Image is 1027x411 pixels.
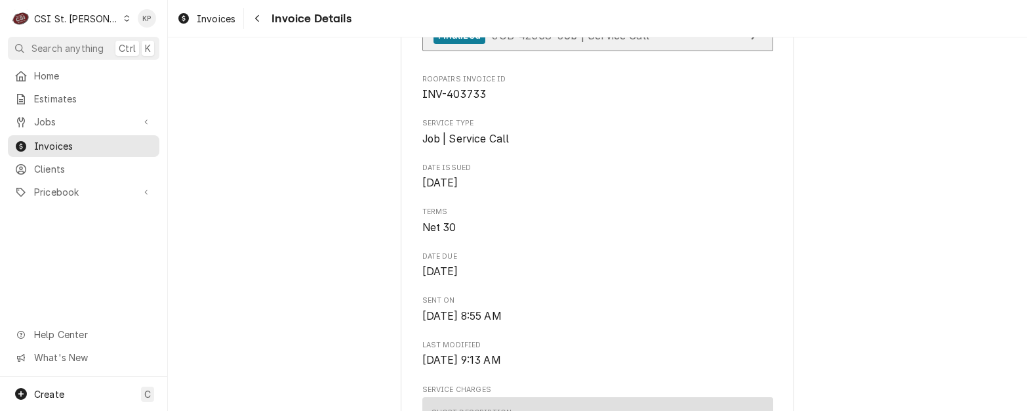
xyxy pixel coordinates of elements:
a: Go to What's New [8,347,159,368]
span: Roopairs Invoice ID [422,74,773,85]
span: Roopairs Invoice ID [422,87,773,102]
span: Date Issued [422,175,773,191]
span: Last Modified [422,340,773,351]
a: Go to Help Center [8,324,159,345]
div: CSI St. [PERSON_NAME] [34,12,119,26]
span: Create [34,389,64,400]
span: [DATE] [422,177,458,189]
span: Help Center [34,328,151,341]
span: Date Due [422,264,773,280]
span: Invoices [34,139,153,153]
span: Date Issued [422,163,773,173]
span: Home [34,69,153,83]
span: Job | Service Call [422,133,510,145]
span: Sent On [422,309,773,324]
span: Last Modified [422,353,773,368]
div: Terms [422,207,773,235]
a: Clients [8,158,159,180]
div: Date Due [422,251,773,280]
span: K [145,41,151,55]
span: [DATE] 9:13 AM [422,354,501,366]
a: Go to Pricebook [8,181,159,203]
span: Ctrl [119,41,136,55]
div: CSI St. Louis's Avatar [12,9,30,28]
a: Invoices [172,8,241,30]
a: Estimates [8,88,159,110]
span: [DATE] [422,265,458,278]
span: Service Charges [422,385,773,395]
div: KP [138,9,156,28]
a: Go to Jobs [8,111,159,133]
span: Date Due [422,251,773,262]
div: Kym Parson's Avatar [138,9,156,28]
div: Date Issued [422,163,773,191]
span: Jobs [34,115,133,129]
a: Invoices [8,135,159,157]
div: Sent On [422,295,773,324]
div: Roopairs Invoice ID [422,74,773,102]
button: Navigate back [247,8,268,29]
span: Service Type [422,118,773,129]
span: Estimates [34,92,153,106]
span: Terms [422,207,773,217]
span: Pricebook [34,185,133,199]
a: Home [8,65,159,87]
div: C [12,9,30,28]
span: Net 30 [422,221,456,234]
span: Clients [34,162,153,176]
div: Service Type [422,118,773,146]
span: Service Type [422,131,773,147]
span: [DATE] 8:55 AM [422,310,502,322]
span: C [144,387,151,401]
span: Invoices [197,12,235,26]
button: Search anythingCtrlK [8,37,159,60]
span: Search anything [31,41,104,55]
span: Sent On [422,295,773,306]
span: Terms [422,220,773,236]
div: Last Modified [422,340,773,368]
span: What's New [34,351,151,364]
span: Invoice Details [268,10,351,28]
span: INV-403733 [422,88,487,100]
